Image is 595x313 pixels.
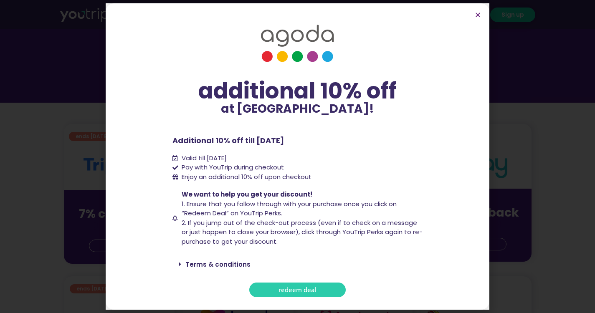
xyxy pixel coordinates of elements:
a: redeem deal [249,283,346,297]
span: Valid till [DATE] [180,154,227,163]
div: additional 10% off [172,79,423,103]
p: at [GEOGRAPHIC_DATA]! [172,103,423,115]
a: Terms & conditions [185,260,251,269]
div: Terms & conditions [172,255,423,274]
span: 1. Ensure that you follow through with your purchase once you click on “Redeem Deal” on YouTrip P... [182,199,397,218]
span: Enjoy an additional 10% off upon checkout [182,172,311,181]
span: We want to help you get your discount! [182,190,312,199]
span: Pay with YouTrip during checkout [180,163,284,172]
p: Additional 10% off till [DATE] [172,135,423,146]
span: redeem deal [279,287,316,293]
a: Close [475,12,481,18]
span: 2. If you jump out of the check-out process (even if to check on a message or just happen to clos... [182,218,423,246]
